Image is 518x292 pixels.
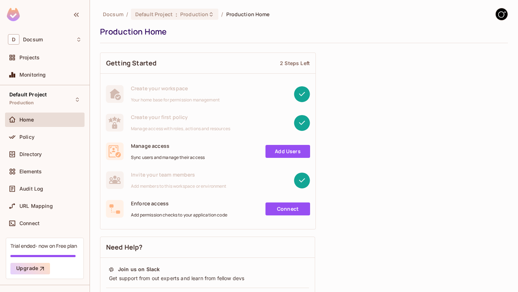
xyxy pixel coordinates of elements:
span: Manage access [131,142,205,149]
div: 2 Steps Left [280,60,310,67]
span: Production [9,100,34,106]
div: Join us on Slack [118,266,160,273]
span: Directory [19,151,42,157]
span: Create your workspace [131,85,220,92]
span: Projects [19,55,40,60]
span: Enforce access [131,200,227,207]
span: D [8,34,19,45]
span: Audit Log [19,186,43,192]
li: / [221,11,223,18]
span: Monitoring [19,72,46,78]
span: Default Project [9,92,47,97]
span: Create your first policy [131,114,230,120]
button: Upgrade [10,263,50,274]
span: the active workspace [103,11,123,18]
div: Get support from out experts and learn from fellow devs [108,275,307,282]
img: GitStart-Docsum [496,8,508,20]
li: / [126,11,128,18]
span: Production [180,11,208,18]
img: SReyMgAAAABJRU5ErkJggg== [7,8,20,21]
span: Policy [19,134,35,140]
span: Getting Started [106,59,156,68]
span: Add members to this workspace or environment [131,183,227,189]
div: Trial ended- now on Free plan [10,242,77,249]
span: : [175,12,178,17]
a: Connect [265,202,310,215]
span: Add permission checks to your application code [131,212,227,218]
div: Production Home [100,26,504,37]
span: Invite your team members [131,171,227,178]
span: Manage access with roles, actions and resources [131,126,230,132]
span: Sync users and manage their access [131,155,205,160]
span: Need Help? [106,243,143,252]
span: URL Mapping [19,203,53,209]
a: Add Users [265,145,310,158]
span: Default Project [135,11,173,18]
span: Home [19,117,34,123]
span: Your home base for permission management [131,97,220,103]
span: Production Home [226,11,270,18]
span: Connect [19,220,40,226]
span: Workspace: Docsum [23,37,43,42]
span: Elements [19,169,42,174]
